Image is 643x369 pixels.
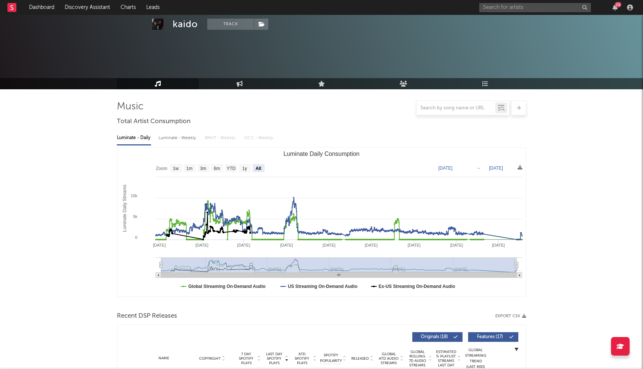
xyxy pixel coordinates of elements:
text: 3m [200,166,207,171]
text: 1m [186,166,193,171]
div: Luminate - Weekly [159,132,198,144]
span: Released [351,356,369,361]
text: J… [516,267,522,272]
text: [DATE] [237,243,250,247]
div: Luminate - Daily [117,132,151,144]
text: 6m [214,166,220,171]
text: [DATE] [450,243,463,247]
text: YTD [227,166,236,171]
text: [DATE] [489,166,503,171]
text: [DATE] [195,243,208,247]
span: Features ( 17 ) [473,335,507,339]
text: [DATE] [280,243,293,247]
span: Global Rolling 7D Audio Streams [407,350,428,368]
text: All [256,166,261,171]
text: 10k [131,193,137,198]
span: Recent DSP Releases [117,312,177,321]
button: Export CSV [495,314,526,318]
span: ATD Spotify Plays [292,352,312,365]
text: [DATE] [153,243,166,247]
span: 7 Day Spotify Plays [236,352,256,365]
span: Spotify Popularity [320,353,342,364]
text: [DATE] [365,243,378,247]
text: Ex-US Streaming On-Demand Audio [379,284,455,289]
text: [DATE] [323,243,336,247]
button: Features(17) [468,332,518,342]
text: 1y [242,166,247,171]
text: [DATE] [438,166,452,171]
span: Originals ( 18 ) [417,335,451,339]
button: 29 [612,4,618,10]
svg: Luminate Daily Consumption [117,148,526,296]
text: → [476,166,481,171]
div: 29 [615,2,621,7]
text: [DATE] [492,243,505,247]
text: Zoom [156,166,167,171]
span: Estimated % Playlist Streams Last Day [436,350,456,368]
text: 1w [173,166,179,171]
div: Name [140,356,188,361]
text: Luminate Daily Consumption [284,151,360,157]
span: Total Artist Consumption [117,117,191,126]
span: Last Day Spotify Plays [264,352,284,365]
text: 5k [133,214,137,219]
text: Global Streaming On-Demand Audio [188,284,266,289]
input: Search by song name or URL [417,105,495,111]
input: Search for artists [479,3,591,12]
span: Global ATD Audio Streams [378,352,399,365]
button: Originals(18) [412,332,463,342]
text: Luminate Daily Streams [122,184,127,232]
span: Copyright [199,356,221,361]
text: [DATE] [407,243,420,247]
button: Track [207,19,254,30]
div: kaido [173,19,198,30]
text: US Streaming On-Demand Audio [288,284,358,289]
text: 0 [135,235,137,240]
